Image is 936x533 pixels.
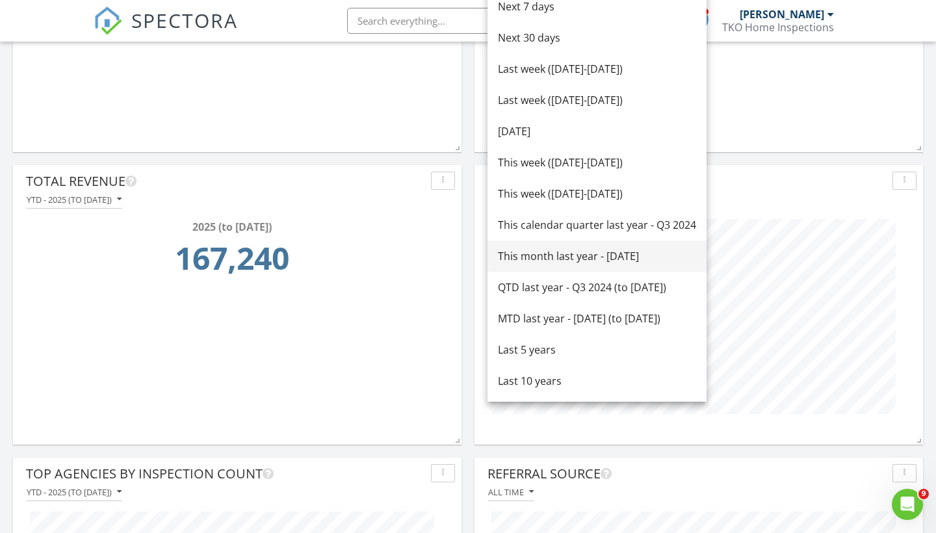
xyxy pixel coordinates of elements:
div: MTD last year - [DATE] (to [DATE]) [498,311,696,326]
span: SPECTORA [131,6,238,34]
div: 2025 (to [DATE]) [30,219,434,235]
div: Top Agencies by Inspection Count [26,464,426,484]
div: Last 5 years [498,342,696,357]
div: This week ([DATE]-[DATE]) [498,186,696,201]
div: This week ([DATE]-[DATE]) [498,155,696,170]
td: 167240.0 [30,235,434,289]
button: YTD - 2025 (to [DATE]) [26,484,122,501]
div: TKO Home Inspections [722,21,834,34]
div: Next 30 days [498,30,696,45]
div: QTD last year - Q3 2024 (to [DATE]) [498,279,696,295]
div: Total Revenue [26,172,426,191]
img: The Best Home Inspection Software - Spectora [94,6,122,35]
div: Last week ([DATE]-[DATE]) [498,61,696,77]
div: [DATE] [498,123,696,139]
div: Last 10 years [498,373,696,389]
div: YTD - 2025 (to [DATE]) [27,195,122,204]
div: [PERSON_NAME] [740,8,824,21]
div: This calendar quarter last year - Q3 2024 [498,217,696,233]
div: Last week ([DATE]-[DATE]) [498,92,696,108]
div: YTD - 2025 (to [DATE]) [27,487,122,497]
div: This month last year - [DATE] [498,248,696,264]
button: All time [487,484,534,501]
iframe: Intercom live chat [892,489,923,520]
div: All time [488,487,534,497]
a: SPECTORA [94,18,238,45]
div: Referral Source [487,464,887,484]
button: YTD - 2025 (to [DATE]) [26,191,122,209]
input: Search everything... [347,8,607,34]
span: 9 [918,489,929,499]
